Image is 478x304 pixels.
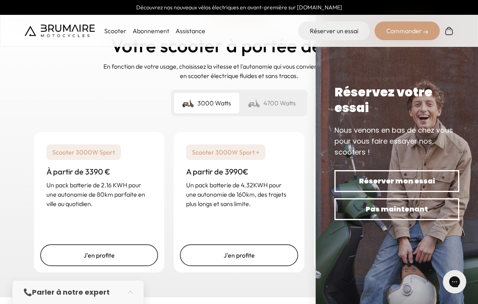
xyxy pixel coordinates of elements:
a: Assistance [176,27,205,35]
div: 3000 Watts [174,93,239,113]
a: J'en profite [180,244,298,266]
a: Abonnement [133,27,169,35]
a: Réserver un essai [298,21,370,40]
div: 4700 Watts [239,93,304,113]
img: right-arrow-2.png [423,30,428,34]
p: Un pack batterie de 2.16 KWH pour une autonomie de 80km parfaite en ville au quotidien. [46,180,152,208]
iframe: Gorgias live chat messenger [439,267,470,296]
h3: À partir de 3390 € [46,166,152,177]
p: En fonction de votre usage, choisissez la vitesse et l'autonomie qui vous conviennent pour des tr... [103,62,376,80]
p: Scooter [104,26,126,36]
h3: A partir de 3990€ [186,166,292,177]
div: Commander [375,21,440,40]
p: Scooter 3000W Sport + [186,144,265,160]
img: Panier [444,26,454,36]
img: Brumaire Motocycles [25,25,95,37]
h2: Votre scooter à portée de main [111,35,367,56]
p: Un pack batterie de 4.32KWH pour une autonomie de 160km, des trajets plus longs et sans limite. [186,180,292,208]
p: Scooter 3000W Sport [46,144,121,160]
a: J'en profite [40,244,158,266]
